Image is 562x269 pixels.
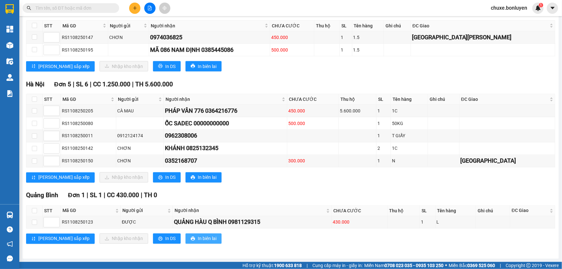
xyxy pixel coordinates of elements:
span: [PERSON_NAME] sắp xếp [38,63,90,70]
button: aim [159,3,170,14]
div: PHÁP VÂN 776 0364216776 [165,106,286,115]
div: RS1108250150 [62,158,115,165]
div: 500.000 [271,46,313,53]
button: downloadNhập kho nhận [100,234,148,244]
span: ĐC Giao [413,22,548,29]
td: RS1108250142 [61,142,116,155]
input: Tìm tên, số ĐT hoặc mã đơn [35,5,111,12]
div: CHƠN [117,145,163,152]
span: Mã GD [62,22,101,29]
strong: 1900 633 818 [274,263,302,268]
div: 1 [421,219,434,226]
div: 1 [377,107,390,114]
th: Ghi chú [476,206,510,216]
div: 1 [341,34,351,41]
span: SL 1 [90,192,102,199]
span: TH 5.600.000 [135,81,173,88]
td: RS1108250011 [61,130,116,142]
div: RS1108250147 [62,34,107,41]
span: In biên lai [198,63,216,70]
div: 500.000 [288,120,338,127]
span: Người gửi [122,207,166,214]
span: Miền Bắc [449,262,495,269]
span: sort-ascending [31,175,36,180]
span: TH 0 [144,192,157,199]
span: Hà Nội [26,81,44,88]
th: SL [420,206,435,216]
td: RS1108250150 [61,155,116,168]
span: In DS [165,174,176,181]
span: Quảng Bình [26,192,58,199]
div: QUẢNG HÀU Q BÌNH 0981129315 [174,218,330,227]
span: Người gửi [118,96,157,103]
button: sort-ascending[PERSON_NAME] sắp xếp [26,172,95,183]
span: [PERSON_NAME] sắp xếp [38,235,90,242]
div: 1C [392,145,427,152]
th: CHƯA CƯỚC [270,21,314,31]
img: warehouse-icon [6,74,13,81]
div: RS1108250195 [62,46,107,53]
span: printer [191,175,195,180]
span: Mã GD [62,207,114,214]
button: sort-ascending[PERSON_NAME] sắp xếp [26,234,95,244]
button: sort-ascending[PERSON_NAME] sắp xếp [26,61,95,72]
button: printerIn biên lai [186,234,222,244]
span: printer [158,175,163,180]
div: 2 [377,145,390,152]
button: downloadNhập kho nhận [100,172,148,183]
span: Người gửi [110,22,142,29]
span: notification [7,241,13,247]
td: RS1108250195 [61,44,108,56]
button: printerIn DS [153,234,181,244]
span: printer [191,64,195,69]
span: question-circle [7,226,13,233]
span: SL 6 [76,81,88,88]
span: caret-down [550,5,556,11]
button: printerIn biên lai [186,172,222,183]
span: ⚪️ [445,264,447,267]
span: Mã GD [62,96,110,103]
span: ĐC Giao [512,207,548,214]
span: | [104,192,105,199]
span: CC 430.000 [107,192,139,199]
span: | [141,192,142,199]
div: 0912124174 [117,132,163,139]
span: sort-ascending [31,236,36,242]
span: Hỗ trợ kỹ thuật: [243,262,302,269]
div: 0352168707 [165,157,286,166]
span: Đơn 1 [68,192,85,199]
div: L [437,219,475,226]
img: dashboard-icon [6,26,13,33]
strong: 0708 023 035 - 0935 103 250 [385,263,443,268]
span: | [73,81,74,88]
span: | [500,262,501,269]
span: chuxe.bonluyen [486,4,532,12]
span: In DS [165,235,176,242]
th: Ghi chú [428,94,459,105]
span: | [90,81,91,88]
strong: 0369 525 060 [467,263,495,268]
img: solution-icon [6,90,13,97]
div: 450.000 [288,107,338,114]
div: RS1108250011 [62,132,115,139]
span: [PERSON_NAME] sắp xếp [38,174,90,181]
div: [GEOGRAPHIC_DATA] [461,157,554,166]
div: 450.000 [271,34,313,41]
span: In DS [165,63,176,70]
td: RS1108250080 [61,117,116,130]
button: downloadNhập kho nhận [100,61,148,72]
div: CHƠN [117,158,163,165]
div: RS1108250123 [62,219,119,226]
div: MÃ 086 NAM ĐỊNH 0385445086 [150,45,269,54]
button: caret-down [547,3,558,14]
div: 1 [341,46,351,53]
div: 1 [377,120,390,127]
th: Thu hộ [314,21,340,31]
span: | [307,262,308,269]
div: 0962308006 [165,131,286,140]
span: In biên lai [198,174,216,181]
div: CÀ MAU [117,107,163,114]
span: ĐC Giao [461,96,548,103]
span: printer [158,236,163,242]
span: In biên lai [198,235,216,242]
